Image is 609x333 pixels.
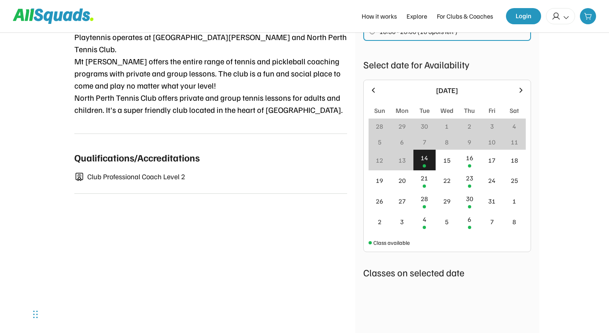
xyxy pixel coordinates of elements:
[74,31,347,116] div: Playtennis operates at [GEOGRAPHIC_DATA][PERSON_NAME] and North Perth Tennis Club. Mt [PERSON_NAM...
[407,11,427,21] div: Explore
[468,121,471,131] div: 2
[421,153,428,163] div: 14
[512,217,516,227] div: 8
[443,196,451,206] div: 29
[468,214,471,224] div: 6
[421,173,428,183] div: 21
[398,155,406,165] div: 13
[382,85,512,96] div: [DATE]
[464,106,475,115] div: Thu
[398,121,406,131] div: 29
[87,171,347,182] div: Club Professional Coach Level 2
[488,176,495,185] div: 24
[506,8,541,24] button: Login
[490,121,494,131] div: 3
[490,217,494,227] div: 7
[488,137,495,147] div: 10
[443,155,451,165] div: 15
[443,176,451,185] div: 22
[511,176,518,185] div: 25
[488,155,495,165] div: 17
[376,155,383,165] div: 12
[440,106,453,115] div: Wed
[445,137,449,147] div: 8
[445,121,449,131] div: 1
[510,106,519,115] div: Sat
[362,11,397,21] div: How it works
[400,217,404,227] div: 3
[423,137,426,147] div: 7
[421,121,428,131] div: 30
[445,217,449,227] div: 5
[466,153,473,163] div: 16
[376,176,383,185] div: 19
[437,11,493,21] div: For Clubs & Coaches
[466,194,473,204] div: 30
[423,214,426,224] div: 4
[378,137,381,147] div: 5
[419,106,430,115] div: Tue
[398,196,406,206] div: 27
[74,150,200,165] div: Qualifications/Accreditations
[379,28,457,35] span: 18:30 - 20:00 (16 Spots left )
[376,196,383,206] div: 26
[400,137,404,147] div: 6
[363,265,531,280] div: Classes on selected date
[373,238,410,247] div: Class available
[488,196,495,206] div: 31
[468,137,471,147] div: 9
[421,194,428,204] div: 28
[511,155,518,165] div: 18
[74,172,84,182] img: certificate-01.svg
[511,137,518,147] div: 11
[466,173,473,183] div: 23
[512,121,516,131] div: 4
[376,121,383,131] div: 28
[396,106,409,115] div: Mon
[374,106,385,115] div: Sun
[398,176,406,185] div: 20
[378,217,381,227] div: 2
[512,196,516,206] div: 1
[489,106,495,115] div: Fri
[363,57,531,72] div: Select date for Availability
